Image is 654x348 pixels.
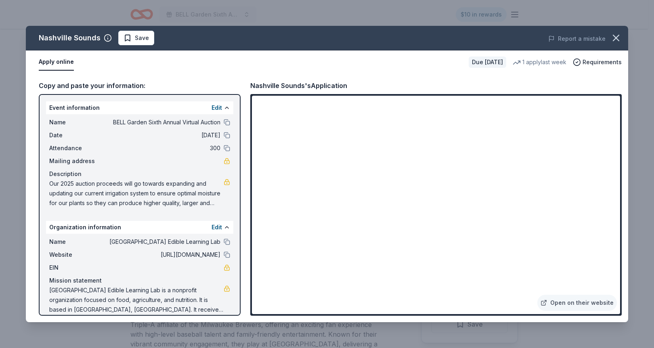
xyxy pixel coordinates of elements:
div: Mission statement [49,276,230,285]
span: [URL][DOMAIN_NAME] [103,250,220,260]
div: Organization information [46,221,233,234]
div: 1 apply last week [513,57,566,67]
button: Requirements [573,57,622,67]
span: 300 [103,143,220,153]
span: [GEOGRAPHIC_DATA] Edible Learning Lab is a nonprofit organization focused on food, agriculture, a... [49,285,224,314]
button: Edit [212,103,222,113]
a: Open on their website [537,295,617,311]
span: Save [135,33,149,43]
span: [GEOGRAPHIC_DATA] Edible Learning Lab [103,237,220,247]
div: Nashville Sounds [39,31,101,44]
button: Edit [212,222,222,232]
span: Our 2025 auction proceeds will go towards expanding and updating our current irrigation system to... [49,179,224,208]
div: Event information [46,101,233,114]
span: Website [49,250,103,260]
span: Date [49,130,103,140]
button: Apply online [39,54,74,71]
div: Copy and paste your information: [39,80,241,91]
div: Nashville Sounds's Application [250,80,347,91]
div: Description [49,169,230,179]
span: Name [49,117,103,127]
span: BELL Garden Sixth Annual Virtual Auction [103,117,220,127]
span: Attendance [49,143,103,153]
span: [DATE] [103,130,220,140]
button: Save [118,31,154,45]
span: Mailing address [49,156,103,166]
button: Report a mistake [548,34,606,44]
div: Due [DATE] [469,57,506,68]
span: Name [49,237,103,247]
span: Requirements [583,57,622,67]
span: EIN [49,263,103,273]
